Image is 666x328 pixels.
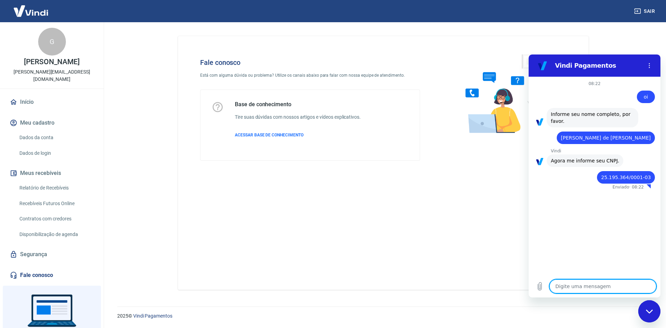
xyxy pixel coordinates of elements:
a: Vindi Pagamentos [133,313,172,319]
a: Dados da conta [17,131,95,145]
p: [PERSON_NAME] [24,58,79,66]
img: Vindi [8,0,53,22]
button: Sair [633,5,658,18]
h6: Tire suas dúvidas com nossos artigos e vídeos explicativos. [235,113,361,121]
p: Está com alguma dúvida ou problema? Utilize os canais abaixo para falar com nossa equipe de atend... [200,72,420,78]
a: ACESSAR BASE DE CONHECIMENTO [235,132,361,138]
a: Recebíveis Futuros Online [17,196,95,211]
button: Meus recebíveis [8,166,95,181]
a: Dados de login [17,146,95,160]
img: Fale conosco [452,47,557,140]
h4: Fale conosco [200,58,420,67]
a: Segurança [8,247,95,262]
a: Contratos com credores [17,212,95,226]
iframe: Botão para abrir a janela de mensagens, conversa em andamento [638,300,660,322]
div: G [38,28,66,56]
a: Disponibilização de agenda [17,227,95,242]
span: ACESSAR BASE DE CONHECIMENTO [235,133,304,137]
p: [PERSON_NAME][EMAIL_ADDRESS][DOMAIN_NAME] [6,68,98,83]
h5: Base de conhecimento [235,101,361,108]
a: Início [8,94,95,110]
a: Relatório de Recebíveis [17,181,95,195]
p: 2025 © [117,312,649,320]
button: Meu cadastro [8,115,95,131]
iframe: Janela de mensagens [529,54,660,297]
a: Fale conosco [8,268,95,283]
